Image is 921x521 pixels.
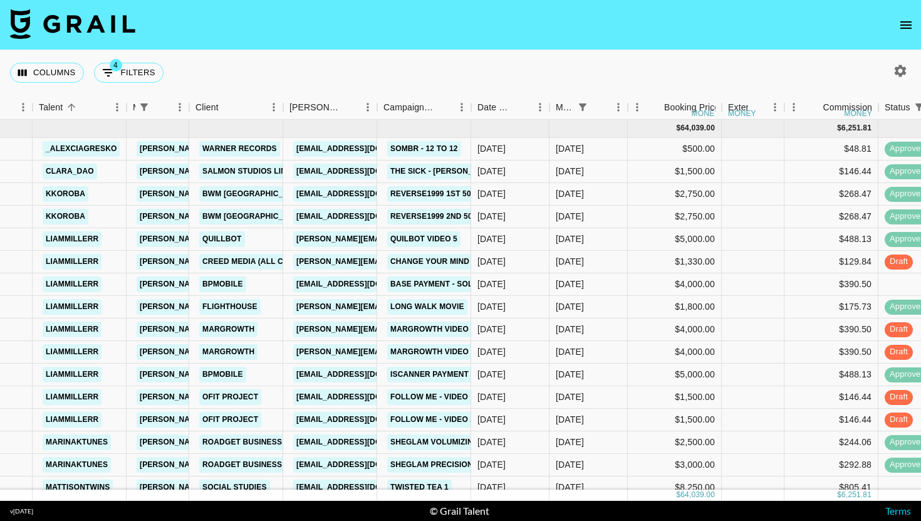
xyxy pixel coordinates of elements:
[784,476,878,499] div: $805.41
[387,186,481,202] a: Reverse1999 1st 50%
[135,98,153,116] div: 1 active filter
[387,276,486,292] a: base payment - Solvo
[43,276,101,292] a: liammillerr
[39,95,63,120] div: Talent
[477,210,506,223] div: 12/08/2025
[784,431,878,454] div: $244.06
[477,391,506,403] div: 06/08/2025
[137,186,341,202] a: [PERSON_NAME][EMAIL_ADDRESS][DOMAIN_NAME]
[556,142,584,155] div: Aug '25
[556,323,584,335] div: Aug '25
[628,318,722,341] div: $4,000.00
[574,98,591,116] button: Show filters
[784,161,878,183] div: $146.44
[137,276,341,292] a: [PERSON_NAME][EMAIL_ADDRESS][DOMAIN_NAME]
[293,344,497,360] a: [PERSON_NAME][EMAIL_ADDRESS][DOMAIN_NAME]
[199,254,330,270] a: Creed Media (All Campaigns)
[199,344,258,360] a: margrowth
[137,322,341,337] a: [PERSON_NAME][EMAIL_ADDRESS][DOMAIN_NAME]
[137,299,341,315] a: [PERSON_NAME][EMAIL_ADDRESS][DOMAIN_NAME]
[628,206,722,228] div: $2,750.00
[628,138,722,161] div: $500.00
[885,505,911,517] a: Terms
[43,209,88,224] a: kkoroba
[823,95,872,120] div: Commission
[43,141,120,157] a: _alexciagresko
[477,481,506,493] div: 13/08/2025
[556,210,584,223] div: Aug '25
[680,123,715,134] div: 64,039.00
[137,412,341,428] a: [PERSON_NAME][EMAIL_ADDRESS][DOMAIN_NAME]
[885,324,913,335] span: draft
[837,490,841,500] div: $
[293,276,434,292] a: [EMAIL_ADDRESS][DOMAIN_NAME]
[556,458,584,471] div: Aug '25
[135,98,153,116] button: Show filters
[264,98,283,117] button: Menu
[43,480,113,495] a: mattisontwins
[556,278,584,290] div: Aug '25
[556,255,584,268] div: Aug '25
[885,391,913,403] span: draft
[293,412,434,428] a: [EMAIL_ADDRESS][DOMAIN_NAME]
[647,98,664,116] button: Sort
[137,164,341,179] a: [PERSON_NAME][EMAIL_ADDRESS][DOMAIN_NAME]
[387,344,511,360] a: Margrowth video 4 actual
[10,9,135,39] img: Grail Talent
[591,98,609,116] button: Sort
[137,480,341,495] a: [PERSON_NAME][EMAIL_ADDRESS][DOMAIN_NAME]
[293,231,497,247] a: [PERSON_NAME][EMAIL_ADDRESS][DOMAIN_NAME]
[199,141,280,157] a: Warner Records
[893,13,918,38] button: open drawer
[293,299,497,315] a: [PERSON_NAME][EMAIL_ADDRESS][DOMAIN_NAME]
[805,98,823,116] button: Sort
[293,367,434,382] a: [EMAIL_ADDRESS][DOMAIN_NAME]
[628,476,722,499] div: $8,250.00
[841,490,872,500] div: 6,251.81
[137,254,341,270] a: [PERSON_NAME][EMAIL_ADDRESS][DOMAIN_NAME]
[784,364,878,386] div: $488.13
[387,231,460,247] a: quilbot video 5
[43,412,101,428] a: liammillerr
[43,254,101,270] a: liammillerr
[293,164,434,179] a: [EMAIL_ADDRESS][DOMAIN_NAME]
[477,300,506,313] div: 20/08/2025
[43,186,88,202] a: kkoroba
[628,296,722,318] div: $1,800.00
[628,251,722,273] div: $1,330.00
[293,322,497,337] a: [PERSON_NAME][EMAIL_ADDRESS][DOMAIN_NAME]
[628,228,722,251] div: $5,000.00
[477,165,506,177] div: 13/08/2025
[94,63,164,83] button: Show filters
[153,98,170,116] button: Sort
[748,98,766,116] button: Sort
[387,389,477,405] a: follow me - video 1
[387,480,452,495] a: twisted tea 1
[549,95,628,120] div: Month Due
[199,231,245,247] a: quillbot
[477,95,513,120] div: Date Created
[628,454,722,476] div: $3,000.00
[127,95,189,120] div: Manager
[358,98,377,117] button: Menu
[628,364,722,386] div: $5,000.00
[387,434,542,450] a: SHEGLAM Volumizing Dry Shampoo
[477,142,506,155] div: 30/07/2025
[628,341,722,364] div: $4,000.00
[728,110,756,117] div: money
[676,123,680,134] div: $
[784,98,803,117] button: Menu
[885,256,913,268] span: draft
[556,345,584,358] div: Aug '25
[784,206,878,228] div: $268.47
[283,95,377,120] div: Booker
[844,110,872,117] div: money
[293,480,434,495] a: [EMAIL_ADDRESS][DOMAIN_NAME]
[477,368,506,381] div: 18/08/2025
[137,231,341,247] a: [PERSON_NAME][EMAIL_ADDRESS][DOMAIN_NAME]
[387,141,461,157] a: sombr - 12 to 12
[137,457,341,473] a: [PERSON_NAME][EMAIL_ADDRESS][DOMAIN_NAME]
[477,278,506,290] div: 12/08/2025
[137,209,341,224] a: [PERSON_NAME][EMAIL_ADDRESS][DOMAIN_NAME]
[574,98,591,116] div: 1 active filter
